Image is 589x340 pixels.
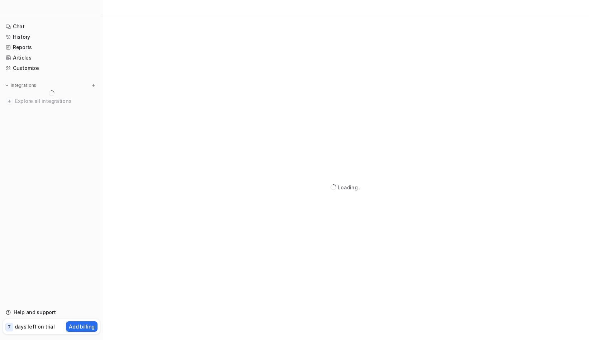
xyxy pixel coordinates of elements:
a: Help and support [3,307,100,317]
img: explore all integrations [6,98,13,105]
p: days left on trial [15,323,55,330]
img: menu_add.svg [91,83,96,88]
a: History [3,32,100,42]
a: Reports [3,42,100,52]
img: expand menu [4,83,9,88]
span: Explore all integrations [15,95,97,107]
button: Add billing [66,321,98,332]
p: Add billing [69,323,95,330]
button: Integrations [3,82,38,89]
a: Explore all integrations [3,96,100,106]
a: Articles [3,53,100,63]
a: Chat [3,22,100,32]
div: Loading... [338,184,361,191]
p: Integrations [11,82,36,88]
a: Customize [3,63,100,73]
p: 7 [8,324,11,330]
